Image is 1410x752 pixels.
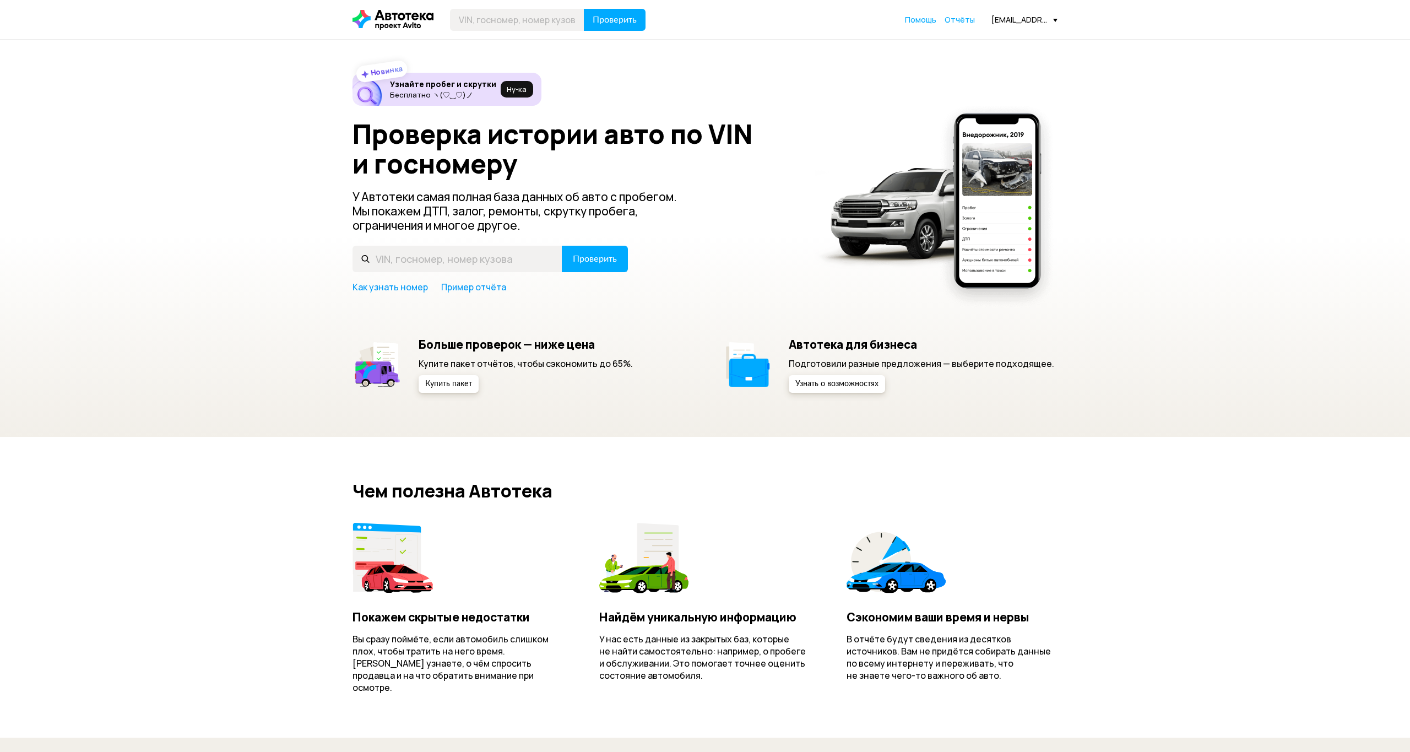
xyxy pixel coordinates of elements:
[390,79,496,89] h6: Узнайте пробег и скрутки
[562,246,628,272] button: Проверить
[599,610,810,624] h4: Найдём уникальную информацию
[419,358,633,370] p: Купите пакет отчётов, чтобы сэкономить до 65%.
[789,358,1054,370] p: Подготовили разные предложения — выберите подходящее.
[847,610,1057,624] h4: Сэкономим ваши время и нервы
[789,375,885,393] button: Узнать о возможностях
[419,375,479,393] button: Купить пакет
[847,633,1057,681] p: В отчёте будут сведения из десятков источников. Вам не придётся собирать данные по всему интернет...
[507,85,527,94] span: Ну‑ка
[584,9,646,31] button: Проверить
[991,14,1057,25] div: [EMAIL_ADDRESS][DOMAIN_NAME]
[352,610,563,624] h4: Покажем скрытые недостатки
[593,15,637,24] span: Проверить
[352,119,800,178] h1: Проверка истории авто по VIN и госномеру
[352,190,695,232] p: У Автотеки самая полная база данных об авто с пробегом. Мы покажем ДТП, залог, ремонты, скрутку п...
[441,281,506,293] a: Пример отчёта
[599,633,810,681] p: У нас есть данные из закрытых баз, которые не найти самостоятельно: например, о пробеге и обслужи...
[450,9,584,31] input: VIN, госномер, номер кузова
[352,481,1057,501] h2: Чем полезна Автотека
[390,90,496,99] p: Бесплатно ヽ(♡‿♡)ノ
[352,633,563,694] p: Вы сразу поймёте, если автомобиль слишком плох, чтобы тратить на него время. [PERSON_NAME] узнает...
[425,380,472,388] span: Купить пакет
[419,337,633,351] h5: Больше проверок — ниже цена
[789,337,1054,351] h5: Автотека для бизнеса
[945,14,975,25] a: Отчёты
[352,246,562,272] input: VIN, госномер, номер кузова
[573,255,617,263] span: Проверить
[905,14,936,25] a: Помощь
[352,281,428,293] a: Как узнать номер
[370,63,404,78] strong: Новинка
[795,380,878,388] span: Узнать о возможностях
